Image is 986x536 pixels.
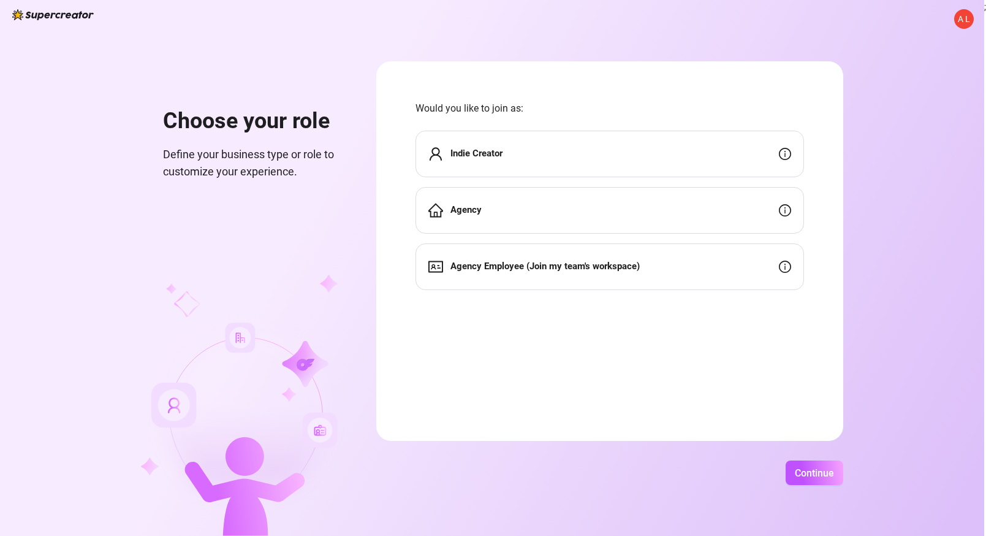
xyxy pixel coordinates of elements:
span: info-circle [779,204,791,216]
img: logo [12,9,94,20]
h1: Choose your role [163,108,347,135]
span: home [428,203,443,218]
span: Would you like to join as: [415,101,804,116]
span: Continue [795,467,834,479]
span: Define your business type or role to customize your experience. [163,146,347,181]
strong: Agency [450,204,482,215]
strong: Agency Employee (Join my team's workspace) [450,261,640,272]
span: user [428,147,443,161]
span: info-circle [779,261,791,273]
span: idcard [428,259,443,274]
strong: Indie Creator [450,148,502,159]
button: Continue [786,461,843,485]
span: A L [958,12,970,26]
span: info-circle [779,148,791,160]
